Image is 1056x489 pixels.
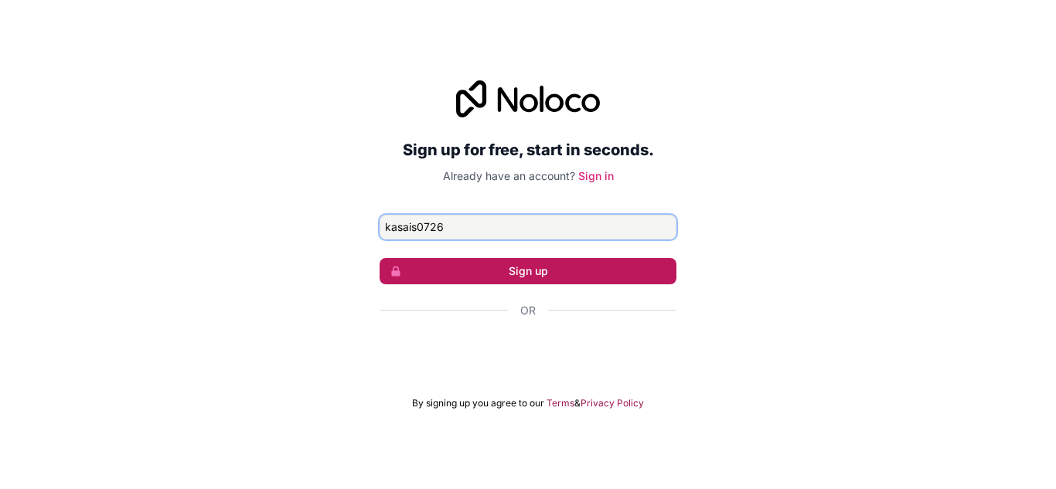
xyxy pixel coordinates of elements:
span: & [574,397,581,409]
a: Terms [547,397,574,409]
a: Sign in [578,169,614,182]
span: Already have an account? [443,169,575,182]
h2: Sign up for free, start in seconds. [380,136,676,164]
button: Sign up [380,258,676,284]
span: By signing up you agree to our [412,397,544,409]
a: Privacy Policy [581,397,644,409]
iframe: Botón de Acceder con Google [372,335,684,369]
span: Or [520,303,536,318]
input: Email address [380,215,676,239]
